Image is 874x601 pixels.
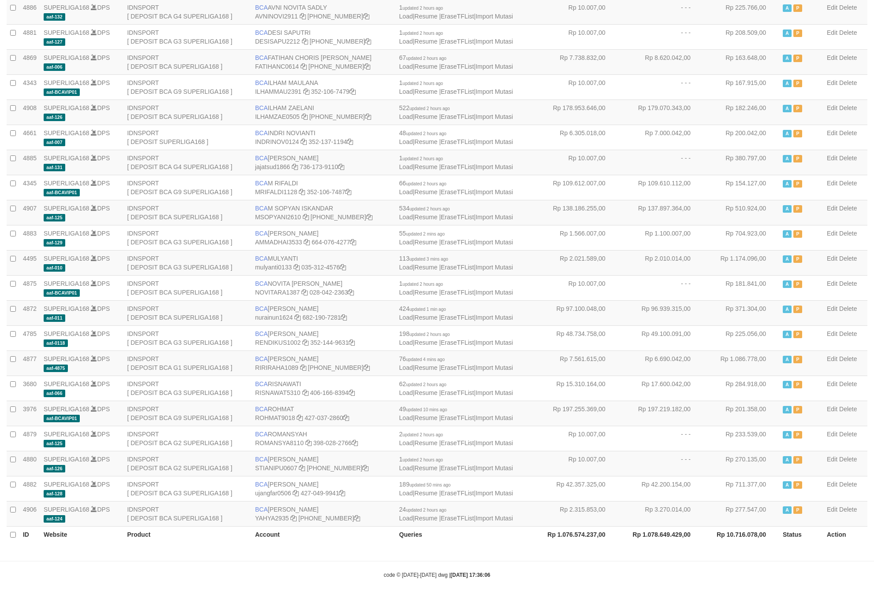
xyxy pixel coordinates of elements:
span: Paused [793,29,802,37]
a: EraseTFList [441,364,474,371]
span: aaf-131 [44,164,65,171]
a: SUPERLIGA168 [44,180,89,187]
td: DESI SAPUTRI [PHONE_NUMBER] [252,24,396,49]
a: Delete [839,330,857,337]
a: Edit [827,330,837,337]
a: EraseTFList [441,264,474,271]
a: SUPERLIGA168 [44,4,89,11]
td: Rp 1.100.007,00 [619,225,704,250]
td: 4883 [19,225,40,250]
a: Delete [839,506,857,513]
td: [PERSON_NAME] 736-173-9110 [252,150,396,175]
a: Resume [414,414,437,421]
a: Resume [414,314,437,321]
td: DPS [40,150,123,175]
span: 1 [399,79,443,86]
span: aaf-006 [44,63,65,71]
a: Import Mutasi [476,439,513,446]
td: 4907 [19,200,40,225]
a: SUPERLIGA168 [44,330,89,337]
a: EraseTFList [441,389,474,396]
td: 4881 [19,24,40,49]
a: Load [399,389,413,396]
a: Import Mutasi [476,63,513,70]
td: - - - [619,150,704,175]
td: DPS [40,49,123,74]
span: updated 2 hours ago [402,6,443,11]
span: | | | [399,54,513,70]
a: SUPERLIGA168 [44,355,89,362]
a: Load [399,88,413,95]
td: ILHAM MAULANA 352-106-7479 [252,74,396,100]
a: SUPERLIGA168 [44,280,89,287]
span: aaf-BCAVIP01 [44,189,80,196]
a: Delete [839,29,857,36]
span: BCA [255,4,268,11]
a: Resume [414,214,437,221]
span: aaf-125 [44,214,65,221]
td: DPS [40,225,123,250]
span: | | | [399,29,513,45]
span: updated 2 hours ago [402,31,443,36]
span: updated 2 hours ago [406,56,446,61]
a: SUPERLIGA168 [44,104,89,111]
td: IDNSPORT [ DEPOSIT BCA G4 SUPERLIGA168 ] [123,150,251,175]
span: Paused [793,105,802,112]
td: INDRI NOVIANTI 352-137-1194 [252,125,396,150]
a: EraseTFList [441,490,474,497]
a: EraseTFList [441,439,474,446]
a: Resume [414,264,437,271]
a: Edit [827,305,837,312]
td: Rp 1.566.007,00 [533,225,618,250]
a: SUPERLIGA168 [44,506,89,513]
td: DPS [40,24,123,49]
a: INDRINOV0124 [255,138,299,145]
td: Rp 109.610.112,00 [619,175,704,200]
a: Load [399,414,413,421]
span: BCA [255,79,268,86]
span: Paused [793,180,802,188]
td: DPS [40,100,123,125]
a: MRIFALDI1128 [255,188,298,195]
a: EraseTFList [441,239,474,246]
span: Active [783,205,792,213]
a: Edit [827,355,837,362]
a: Resume [414,439,437,446]
td: M RIFALDI 352-106-7487 [252,175,396,200]
a: Load [399,364,413,371]
span: aaf-BCAVIP01 [44,88,80,96]
a: jajatsud1866 [255,163,290,170]
a: Import Mutasi [476,38,513,45]
a: SUPERLIGA168 [44,380,89,387]
td: Rp 179.070.343,00 [619,100,704,125]
td: Rp 510.924,00 [704,200,779,225]
a: Resume [414,289,437,296]
span: Active [783,105,792,112]
a: Load [399,63,413,70]
span: BCA [255,180,268,187]
a: Edit [827,431,837,438]
td: DPS [40,200,123,225]
a: Resume [414,113,437,120]
td: 4885 [19,150,40,175]
a: Import Mutasi [476,138,513,145]
span: | | | [399,129,513,145]
a: Edit [827,104,837,111]
span: BCA [255,104,268,111]
a: DESISAPU2212 [255,38,300,45]
td: DPS [40,125,123,150]
a: Delete [839,406,857,413]
a: Import Mutasi [476,389,513,396]
a: SUPERLIGA168 [44,481,89,488]
td: 4908 [19,100,40,125]
a: SUPERLIGA168 [44,54,89,61]
a: Delete [839,456,857,463]
a: Load [399,13,413,20]
a: EraseTFList [441,465,474,472]
a: STIANIPU0607 [255,465,298,472]
a: SUPERLIGA168 [44,129,89,136]
a: EraseTFList [441,314,474,321]
td: Rp 178.953.646,00 [533,100,618,125]
a: EraseTFList [441,138,474,145]
td: Rp 200.042,00 [704,125,779,150]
